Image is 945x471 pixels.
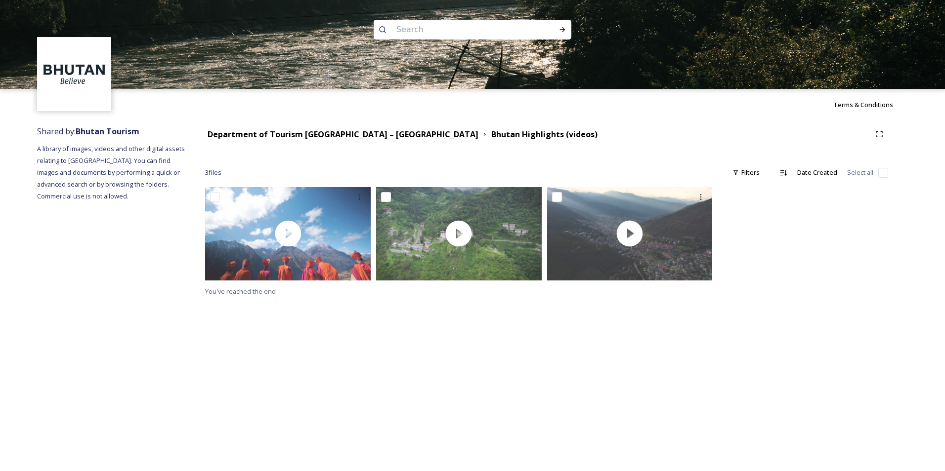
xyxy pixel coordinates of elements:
img: thumbnail [205,187,371,280]
span: A library of images, videos and other digital assets relating to [GEOGRAPHIC_DATA]. You can find ... [37,144,186,200]
span: Select all [847,168,873,177]
input: Search [391,19,527,40]
span: Terms & Conditions [833,100,893,109]
div: Filters [728,163,765,182]
img: BT_Logo_BB_Lockup_CMYK_High%2520Res.jpg [39,39,110,110]
div: Date Created [792,163,842,182]
img: thumbnail [376,187,542,280]
img: thumbnail [547,187,713,280]
span: Shared by: [37,126,139,137]
span: 3 file s [205,168,221,177]
strong: Bhutan Tourism [76,126,139,137]
strong: Bhutan Highlights (videos) [491,129,598,140]
span: You've reached the end [205,287,276,296]
strong: Department of Tourism [GEOGRAPHIC_DATA] – [GEOGRAPHIC_DATA] [208,129,478,140]
a: Terms & Conditions [833,99,908,111]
